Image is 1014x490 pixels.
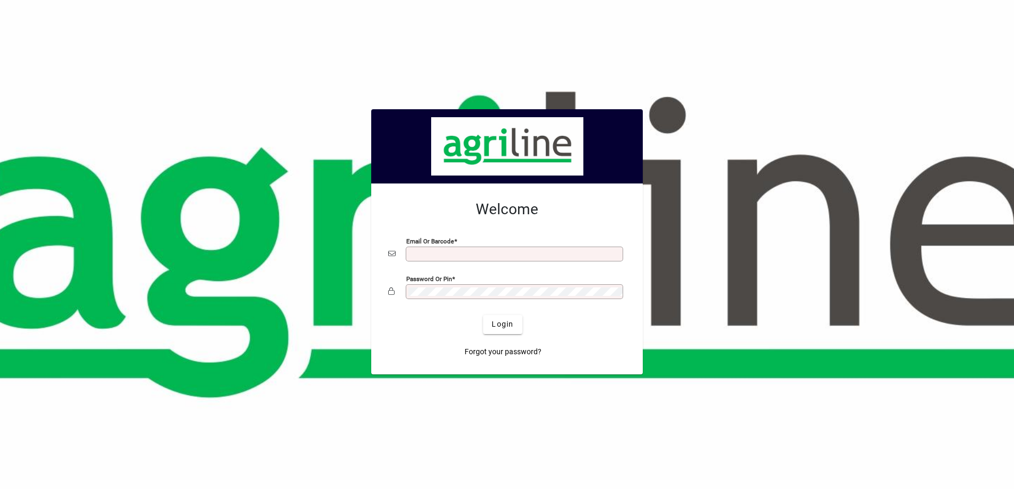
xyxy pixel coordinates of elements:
[406,237,454,244] mat-label: Email or Barcode
[406,275,452,282] mat-label: Password or Pin
[388,200,626,218] h2: Welcome
[460,343,546,362] a: Forgot your password?
[483,315,522,334] button: Login
[492,319,513,330] span: Login
[465,346,541,357] span: Forgot your password?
